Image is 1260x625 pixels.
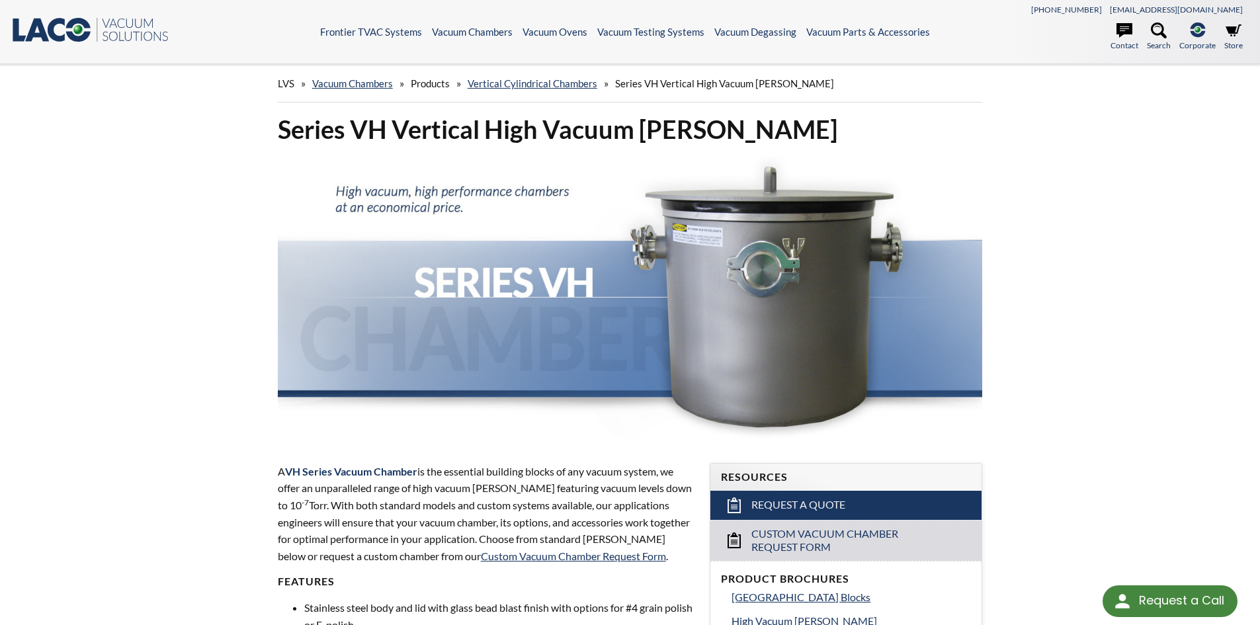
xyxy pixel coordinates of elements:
a: Vacuum Ovens [523,26,587,38]
a: [GEOGRAPHIC_DATA] Blocks [732,589,971,606]
a: Store [1224,22,1243,52]
a: [EMAIL_ADDRESS][DOMAIN_NAME] [1110,5,1243,15]
div: » » » » [278,65,983,103]
a: Vacuum Parts & Accessories [806,26,930,38]
h4: Features [278,575,694,589]
h4: Resources [721,470,971,484]
div: Request a Call [1139,585,1224,616]
span: Request a Quote [751,498,845,512]
p: A is the essential building blocks of any vacuum system, we offer an unparalleled range of high v... [278,463,694,565]
img: Series VH Chambers header [278,156,983,438]
span: [GEOGRAPHIC_DATA] Blocks [732,591,870,603]
h4: Product Brochures [721,572,971,586]
sup: -7 [302,497,309,507]
a: Custom Vacuum Chamber Request Form [710,520,982,562]
a: Request a Quote [710,491,982,520]
img: round button [1112,591,1133,612]
div: Request a Call [1103,585,1238,617]
a: Vertical Cylindrical Chambers [468,77,597,89]
a: Vacuum Testing Systems [597,26,704,38]
strong: VH Series Vacuum Chamber [285,465,417,478]
span: LVS [278,77,294,89]
span: Products [411,77,450,89]
h1: Series VH Vertical High Vacuum [PERSON_NAME] [278,113,983,146]
a: Search [1147,22,1171,52]
a: Custom Vacuum Chamber Request Form [481,550,666,562]
span: Series VH Vertical High Vacuum [PERSON_NAME] [615,77,834,89]
a: Vacuum Chambers [312,77,393,89]
span: Custom Vacuum Chamber Request Form [751,527,943,555]
a: [PHONE_NUMBER] [1031,5,1102,15]
span: Corporate [1179,39,1216,52]
a: Contact [1111,22,1138,52]
a: Vacuum Degassing [714,26,796,38]
a: Frontier TVAC Systems [320,26,422,38]
a: Vacuum Chambers [432,26,513,38]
